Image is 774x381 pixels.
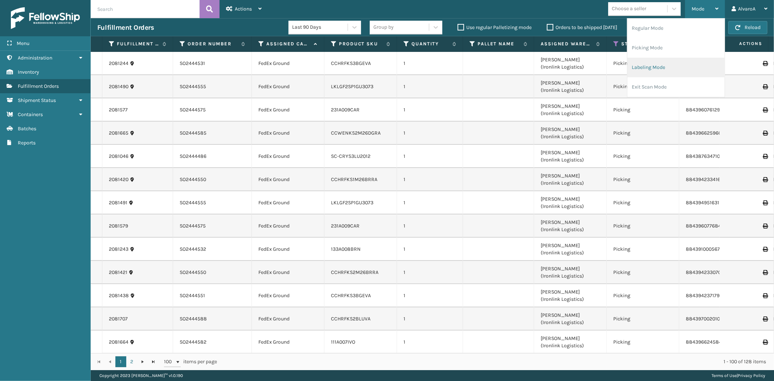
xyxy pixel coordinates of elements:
[763,84,767,89] i: Print Label
[252,261,324,284] td: FedEx Ground
[331,246,361,252] a: 133A008BRN
[235,6,252,12] span: Actions
[137,356,148,367] a: Go to the next page
[607,122,679,145] td: Picking
[17,40,29,46] span: Menu
[109,130,128,137] a: 2081665
[627,58,725,77] li: Labeling Mode
[627,77,725,97] li: Exit Scan Mode
[607,145,679,168] td: Picking
[607,191,679,214] td: Picking
[18,126,36,132] span: Batches
[252,98,324,122] td: FedEx Ground
[763,177,767,182] i: Print Label
[534,261,607,284] td: [PERSON_NAME] (Ironlink Logistics)
[686,130,721,136] a: 884396625960
[397,307,463,331] td: 1
[534,191,607,214] td: [PERSON_NAME] (Ironlink Logistics)
[18,69,39,75] span: Inventory
[534,214,607,238] td: [PERSON_NAME] (Ironlink Logistics)
[331,176,377,183] a: CCHRFKS1M26BRRA
[126,356,137,367] a: 2
[252,331,324,354] td: FedEx Ground
[164,356,217,367] span: items per page
[686,107,720,113] a: 884396076129
[607,284,679,307] td: Picking
[621,41,665,47] label: Status
[173,214,252,238] td: SO2444575
[534,168,607,191] td: [PERSON_NAME] (Ironlink Logistics)
[109,339,128,346] a: 2081664
[607,214,679,238] td: Picking
[331,130,381,136] a: CCWENKS2M26DGRA
[339,41,383,47] label: Product SKU
[763,131,767,136] i: Print Label
[763,200,767,205] i: Print Label
[763,107,767,112] i: Print Label
[763,247,767,252] i: Print Label
[227,358,766,365] div: 1 - 100 of 128 items
[252,75,324,98] td: FedEx Ground
[99,370,183,381] p: Copyright 2023 [PERSON_NAME]™ v 1.0.190
[292,24,348,31] div: Last 90 Days
[109,292,129,299] a: 2081438
[534,75,607,98] td: [PERSON_NAME] (Ironlink Logistics)
[252,52,324,75] td: FedEx Ground
[763,154,767,159] i: Print Label
[173,307,252,331] td: SO2444588
[397,98,463,122] td: 1
[173,168,252,191] td: SO2444550
[534,331,607,354] td: [PERSON_NAME] (Ironlink Logistics)
[397,214,463,238] td: 1
[18,55,52,61] span: Administration
[728,21,767,34] button: Reload
[607,75,679,98] td: Picking
[763,340,767,345] i: Print Label
[331,316,370,322] a: CCHRFKS2BLUVA
[109,60,128,67] a: 2081244
[686,292,720,299] a: 884394237179
[140,359,146,365] span: Go to the next page
[11,7,80,29] img: logo
[18,140,36,146] span: Reports
[252,122,324,145] td: FedEx Ground
[712,373,737,378] a: Terms of Use
[173,52,252,75] td: SO2444531
[686,339,722,345] a: 884396624584
[534,307,607,331] td: [PERSON_NAME] (Ironlink Logistics)
[331,83,373,90] a: LKLGF2SP1GU3073
[712,370,765,381] div: |
[252,168,324,191] td: FedEx Ground
[627,38,725,58] li: Picking Mode
[763,61,767,66] i: Print Label
[686,223,721,229] a: 884396077684
[173,261,252,284] td: SO2444550
[534,98,607,122] td: [PERSON_NAME] (Ironlink Logistics)
[397,261,463,284] td: 1
[716,38,767,50] span: Actions
[397,168,463,191] td: 1
[18,111,43,118] span: Containers
[173,98,252,122] td: SO2444575
[738,373,765,378] a: Privacy Policy
[686,153,720,159] a: 884387634710
[607,307,679,331] td: Picking
[173,238,252,261] td: SO2444532
[252,191,324,214] td: FedEx Ground
[151,359,156,365] span: Go to the last page
[18,83,59,89] span: Fulfillment Orders
[686,176,720,183] a: 884394233416
[115,356,126,367] a: 1
[109,199,127,206] a: 2081491
[607,52,679,75] td: Picking
[331,153,370,159] a: SC-CRYS3LU2012
[252,307,324,331] td: FedEx Ground
[763,316,767,321] i: Print Label
[173,122,252,145] td: SO2444585
[607,168,679,191] td: Picking
[397,331,463,354] td: 1
[109,153,128,160] a: 2081046
[607,261,679,284] td: Picking
[109,176,128,183] a: 2081420
[373,24,394,31] div: Group by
